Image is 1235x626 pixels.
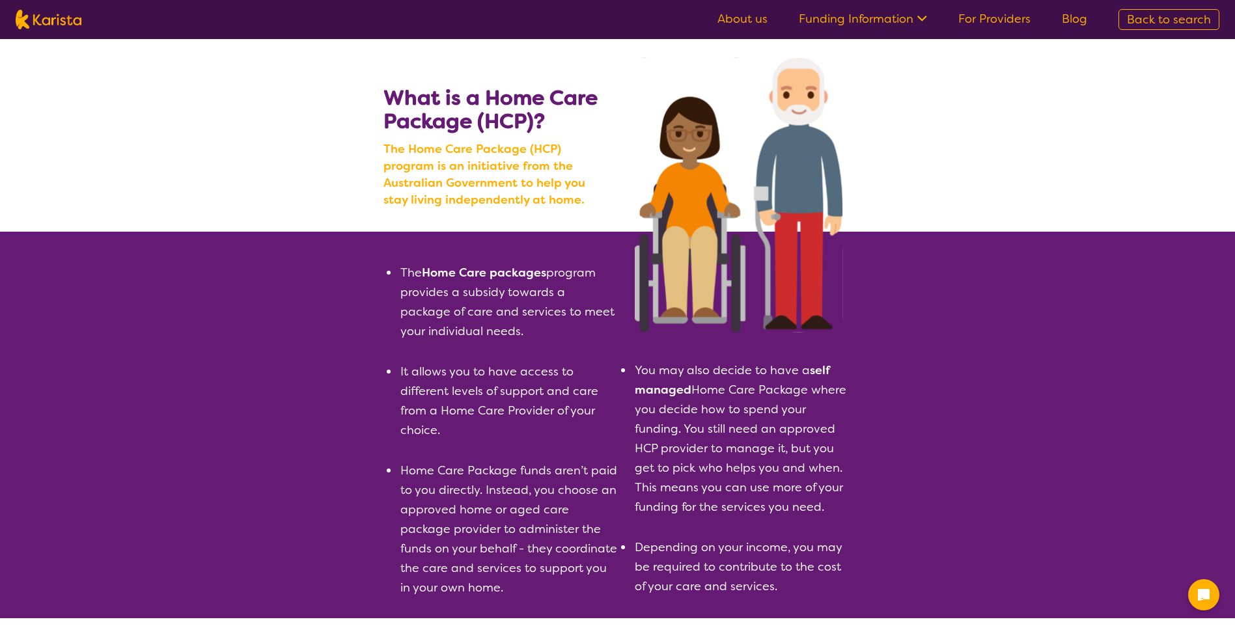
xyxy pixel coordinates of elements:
img: Karista logo [16,10,81,29]
a: About us [717,11,768,27]
b: The Home Care Package (HCP) program is an initiative from the Australian Government to help you s... [383,141,611,208]
b: Home Care packages [422,265,546,280]
a: Funding Information [799,11,927,27]
b: What is a Home Care Package (HCP)? [383,84,598,135]
a: Back to search [1118,9,1219,30]
li: You may also decide to have a Home Care Package where you decide how to spend your funding. You s... [633,361,852,517]
li: The program provides a subsidy towards a package of care and services to meet your individual needs. [399,263,618,341]
a: Blog [1062,11,1087,27]
li: Home Care Package funds aren’t paid to you directly. Instead, you choose an approved home or aged... [399,461,618,597]
li: Depending on your income, you may be required to contribute to the cost of your care and services. [633,538,852,596]
b: self managed [635,362,830,398]
img: Search NDIS services with Karista [635,57,843,333]
span: Back to search [1127,12,1211,27]
li: It allows you to have access to different levels of support and care from a Home Care Provider of... [399,362,618,440]
a: For Providers [958,11,1031,27]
